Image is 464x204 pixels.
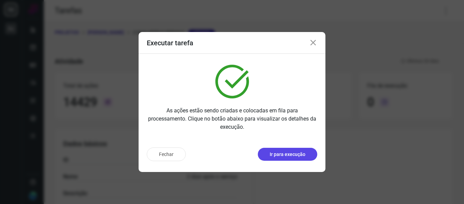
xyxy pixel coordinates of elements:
[258,148,317,161] button: Ir para execução
[215,65,249,98] img: verified.svg
[147,39,193,47] h3: Executar tarefa
[147,107,317,131] p: As ações estão sendo criadas e colocadas em fila para processamento. Clique no botão abaixo para ...
[270,151,305,158] p: Ir para execução
[147,147,186,161] button: Fechar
